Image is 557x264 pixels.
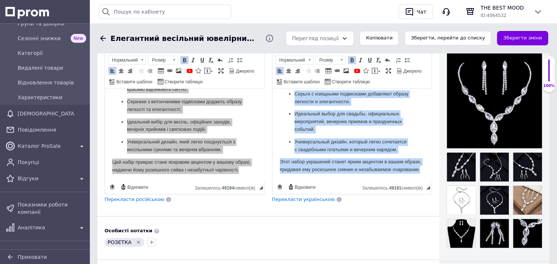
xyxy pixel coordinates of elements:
button: Зберегти зміни [497,31,548,45]
a: Додати відео з YouTube [186,67,194,75]
a: Максимізувати [217,67,225,75]
span: Вставити шаблон [115,79,152,85]
span: Відновлення товарів [18,79,86,86]
a: Відновити [287,183,317,191]
a: Вставити/видалити нумерований список [227,56,235,64]
a: Вставити іконку [362,67,370,75]
a: Підкреслений (Ctrl+U) [198,56,206,64]
a: Джерело [395,67,423,75]
span: THE BEST MOOD [480,4,528,11]
span: Відновити [126,184,148,191]
a: Підкреслений (Ctrl+U) [366,56,374,64]
a: Вставити повідомлення [371,67,381,75]
iframe: Редактор, 9BE1E527-5F11-473B-A0A1-A66F80171D99 [105,89,264,181]
span: 49181 [389,185,401,191]
a: Таблиця [157,67,165,75]
a: Зображення [174,67,183,75]
a: Таблиця [324,67,332,75]
span: Групи та добірки [18,20,86,27]
span: Розмір [316,56,338,64]
span: Приховати [18,254,47,260]
span: Потягніть для зміни розмірів [259,186,263,190]
div: 100% Якість заповнення [543,55,555,93]
span: Відгуки [18,175,74,182]
span: Створити таблицю [163,79,203,85]
a: Жирний (Ctrl+B) [180,56,188,64]
span: Покупці [18,159,86,166]
a: Вставити шаблон [108,77,154,86]
a: По правому краю [293,67,302,75]
span: Нормальний [108,56,138,64]
a: По центру [285,67,293,75]
a: Курсив (Ctrl+I) [189,56,197,64]
a: Зменшити відступ [304,67,313,75]
span: Нормальний [276,56,306,64]
a: Зробити резервну копію зараз [276,183,284,191]
span: 49194 [222,185,234,191]
span: Повідомлення [18,126,86,133]
a: Вставити повідомлення [203,67,214,75]
span: ID: 4064532 [480,13,506,18]
span: Характеристики [18,94,86,101]
a: Додати відео з YouTube [353,67,361,75]
div: 100% [543,83,555,88]
span: Каталог ProSale [18,142,74,150]
span: Категорії [18,49,86,57]
span: Відновити [294,184,315,191]
button: Копіювати [360,31,399,45]
div: Перегляд позиції [292,34,339,42]
span: Сезонні знижки [18,35,68,42]
a: Зробити резервну копію зараз [108,183,116,191]
span: [DEMOGRAPHIC_DATA] [18,110,74,117]
a: Вставити іконку [194,67,202,75]
span: Створити таблицю [331,79,370,85]
span: Джерело [402,68,422,74]
a: Збільшити відступ [313,67,321,75]
a: По правому краю [126,67,134,75]
input: Пошук по кабінету [99,4,231,19]
a: Повернути (Ctrl+Z) [216,56,224,64]
span: Розмір [148,56,170,64]
div: Кiлькiсть символiв [195,184,259,191]
a: Джерело [228,67,255,75]
a: Розмір [148,56,178,65]
a: Вставити/видалити нумерований список [394,56,402,64]
span: РОЗЕТКА [107,239,131,245]
a: Жирний (Ctrl+B) [348,56,356,64]
a: По лівому краю [108,67,116,75]
a: Максимізувати [384,67,392,75]
a: По центру [117,67,125,75]
span: Джерело [235,68,254,74]
button: Зберегти, перейти до списку [405,31,491,45]
span: Елегантний весільний ювелірний набір з кристалами [110,33,259,44]
span: Аналітика [18,224,74,231]
div: Кiлькiсть символiв [362,184,426,191]
a: По лівому краю [276,67,284,75]
iframe: Редактор, DFFFA2F5-8D34-47F4-B3E3-18E153850CC1 [272,89,432,181]
a: Вставити/Редагувати посилання (Ctrl+L) [166,67,174,75]
svg: Видалити мітку [135,239,141,245]
span: New [71,34,86,43]
a: Зменшити відступ [137,67,145,75]
a: Вставити/видалити маркований список [403,56,411,64]
span: Перекласти російською [105,197,164,202]
a: Відновити [119,183,149,191]
span: Потягніть для зміни розмірів [426,186,430,190]
a: Курсив (Ctrl+I) [357,56,365,64]
span: Вставити шаблон [283,79,320,85]
a: Вставити шаблон [276,77,321,86]
span: Видалені товари [18,64,86,72]
a: Видалити форматування [374,56,383,64]
a: Повернути (Ctrl+Z) [383,56,391,64]
a: Створити таблицю [324,77,371,86]
a: Видалити форматування [207,56,215,64]
a: Вставити/видалити маркований список [236,56,244,64]
a: Вставити/Редагувати посилання (Ctrl+L) [333,67,341,75]
a: Збільшити відступ [146,67,154,75]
